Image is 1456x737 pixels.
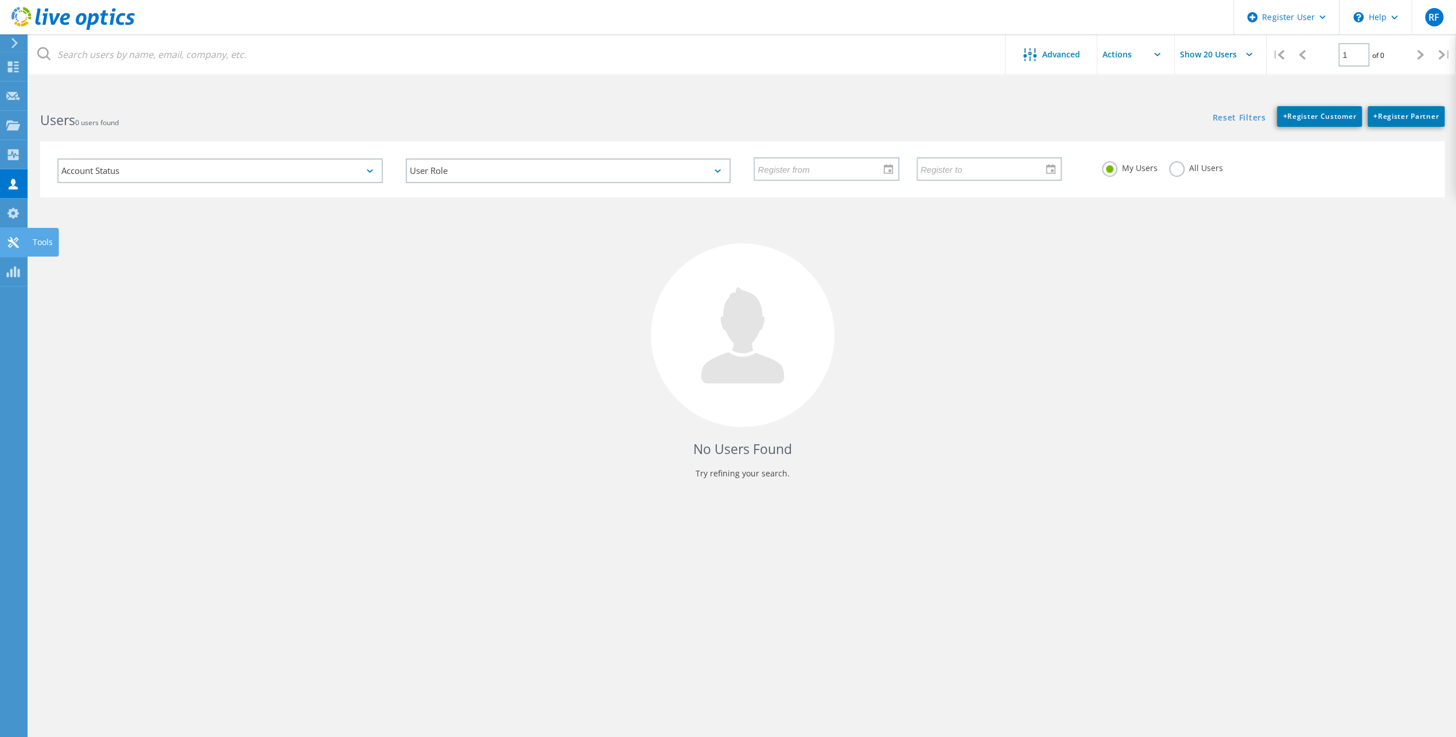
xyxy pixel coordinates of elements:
[1372,51,1384,60] span: of 0
[1373,111,1378,121] b: +
[406,158,731,183] div: User Role
[57,158,383,183] div: Account Status
[29,34,1006,75] input: Search users by name, email, company, etc.
[1277,106,1362,127] a: +Register Customer
[1283,111,1356,121] span: Register Customer
[1169,161,1223,172] label: All Users
[1283,111,1287,121] b: +
[1368,106,1445,127] a: +Register Partner
[1373,111,1439,121] span: Register Partner
[40,111,75,129] b: Users
[75,118,119,127] span: 0 users found
[1432,34,1456,75] div: |
[918,158,1053,180] input: Register to
[1042,51,1080,59] span: Advanced
[52,440,1433,459] h4: No Users Found
[1212,114,1265,123] a: Reset Filters
[1267,34,1290,75] div: |
[1102,161,1158,172] label: My Users
[1353,12,1364,22] svg: \n
[33,238,53,246] div: Tools
[755,158,890,180] input: Register from
[11,24,135,32] a: Live Optics Dashboard
[1428,13,1439,22] span: RF
[52,464,1433,483] p: Try refining your search.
